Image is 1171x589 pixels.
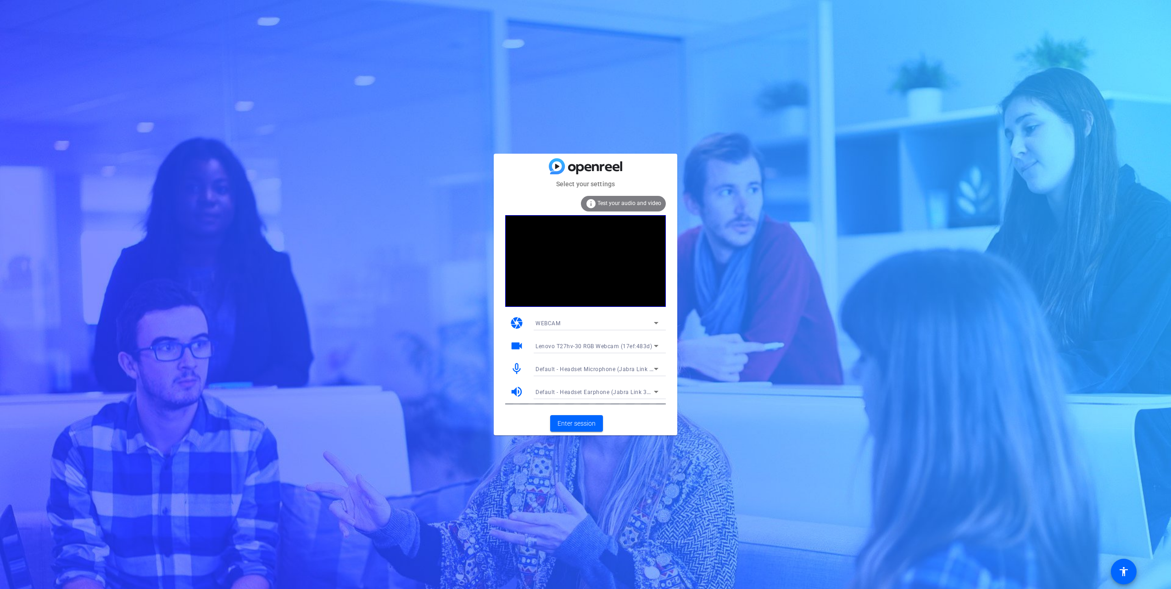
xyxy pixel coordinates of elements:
[494,179,677,189] mat-card-subtitle: Select your settings
[535,388,690,395] span: Default - Headset Earphone (Jabra Link 370) (0b0e:245e)
[597,200,661,206] span: Test your audio and video
[1118,566,1129,577] mat-icon: accessibility
[549,158,622,174] img: blue-gradient.svg
[550,415,603,432] button: Enter session
[535,320,560,327] span: WEBCAM
[510,362,524,376] mat-icon: mic_none
[510,316,524,330] mat-icon: camera
[535,365,696,372] span: Default - Headset Microphone (Jabra Link 370) (0b0e:245e)
[558,419,596,428] span: Enter session
[510,339,524,353] mat-icon: videocam
[510,385,524,399] mat-icon: volume_up
[585,198,597,209] mat-icon: info
[535,343,652,350] span: Lenovo T27hv-30 RGB Webcam (17ef:483d)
